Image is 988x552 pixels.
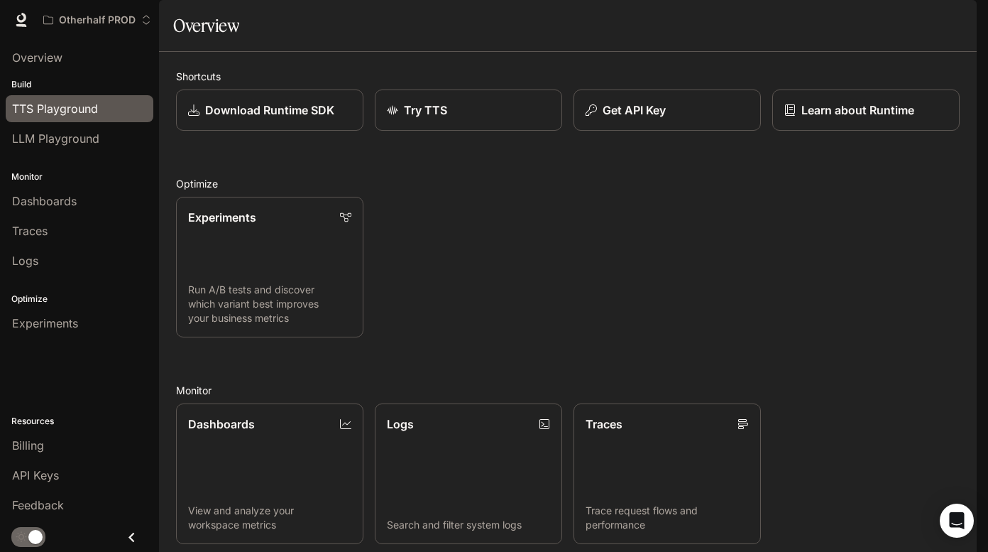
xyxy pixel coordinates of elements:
p: Learn about Runtime [801,102,914,119]
p: Otherhalf PROD [59,14,136,26]
a: Learn about Runtime [772,90,960,131]
a: TracesTrace request flows and performance [573,404,761,544]
div: Open Intercom Messenger [940,504,974,538]
a: Download Runtime SDK [176,90,363,131]
p: Download Runtime SDK [205,102,334,119]
h2: Optimize [176,176,960,191]
a: LogsSearch and filter system logs [375,404,562,544]
button: Get API Key [573,90,761,131]
button: Open workspace menu [37,6,158,34]
p: Run A/B tests and discover which variant best improves your business metrics [188,283,351,325]
p: Try TTS [404,102,447,119]
p: Get API Key [603,102,666,119]
h2: Monitor [176,383,960,398]
h1: Overview [173,11,239,40]
h2: Shortcuts [176,69,960,84]
p: Trace request flows and performance [586,504,749,532]
a: ExperimentsRun A/B tests and discover which variant best improves your business metrics [176,197,363,337]
p: Search and filter system logs [387,518,550,532]
p: Logs [387,416,414,433]
a: DashboardsView and analyze your workspace metrics [176,404,363,544]
p: View and analyze your workspace metrics [188,504,351,532]
p: Traces [586,416,622,433]
a: Try TTS [375,90,562,131]
p: Experiments [188,209,256,226]
p: Dashboards [188,416,255,433]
